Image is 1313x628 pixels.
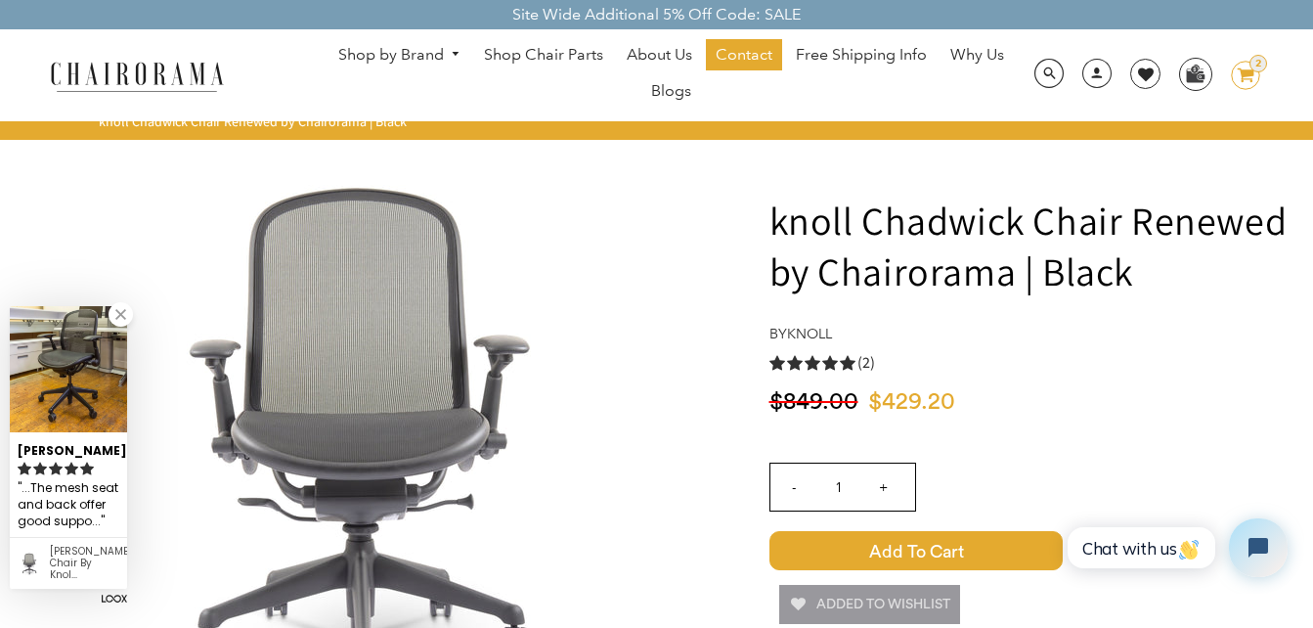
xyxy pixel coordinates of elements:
div: ...The mesh seat and back offer good support and stay cool and breathable.... [18,478,119,532]
div: [PERSON_NAME] [18,435,119,460]
input: - [770,464,817,511]
img: Mike D. review of Chadwick Chair By Knoll-Black (Renewed) [10,306,127,432]
nav: DesktopNavigation [318,39,1024,112]
span: Added To Wishlist [789,585,950,624]
svg: rating icon full [80,462,94,475]
a: Shop by Brand [328,40,471,70]
button: Added To Wishlist [779,585,960,624]
span: $849.00 [769,390,858,414]
input: + [860,464,907,511]
a: Blogs [641,75,701,107]
span: $429.20 [868,390,955,414]
img: WhatsApp_Image_2024-07-12_at_16.23.01.webp [1180,59,1210,88]
a: Shop Chair Parts [474,39,613,70]
h1: knoll Chadwick Chair Renewed by Chairorama | Black [769,195,1292,296]
span: Why Us [950,45,1004,66]
span: Blogs [651,81,691,102]
div: Chadwick Chair By Knoll-Black (Renewed) [50,546,119,581]
svg: rating icon full [65,462,78,475]
span: Free Shipping Info [796,45,927,66]
svg: rating icon full [18,462,31,475]
svg: rating icon full [49,462,63,475]
a: Why Us [941,39,1014,70]
a: 2 [1216,61,1260,90]
font: Shop by Brand [338,45,444,64]
button: Add to Cart [769,531,1292,570]
div: 2 [1249,55,1267,72]
span: Shop Chair Parts [484,45,603,66]
span: (2) [857,353,875,374]
a: About Us [617,39,702,70]
span: About Us [627,45,692,66]
span: Contact [716,45,772,66]
iframe: Tidio Chat [1046,502,1304,594]
a: Chadwick Chair - chairorama.com [77,427,664,448]
h4: by [769,326,1292,342]
svg: rating icon full [33,462,47,475]
a: Contact [706,39,782,70]
span: Add to Cart [769,531,1063,570]
a: knoll [787,325,832,342]
img: chairorama [39,59,235,93]
a: Free Shipping Info [786,39,937,70]
a: 5.0 rating (2 votes) [769,352,1292,373]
